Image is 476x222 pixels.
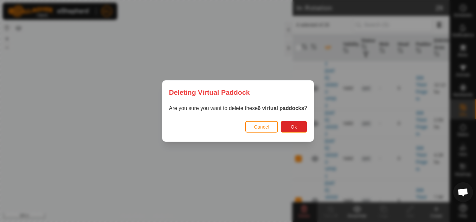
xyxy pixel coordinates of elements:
span: Cancel [254,124,269,130]
button: Cancel [245,121,278,133]
span: Are you sure you want to delete these ? [169,105,307,111]
span: Deleting Virtual Paddock [169,87,250,97]
strong: 6 virtual paddocks [258,105,304,111]
button: Ok [281,121,307,133]
div: Open chat [453,182,473,202]
span: Ok [291,124,297,130]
